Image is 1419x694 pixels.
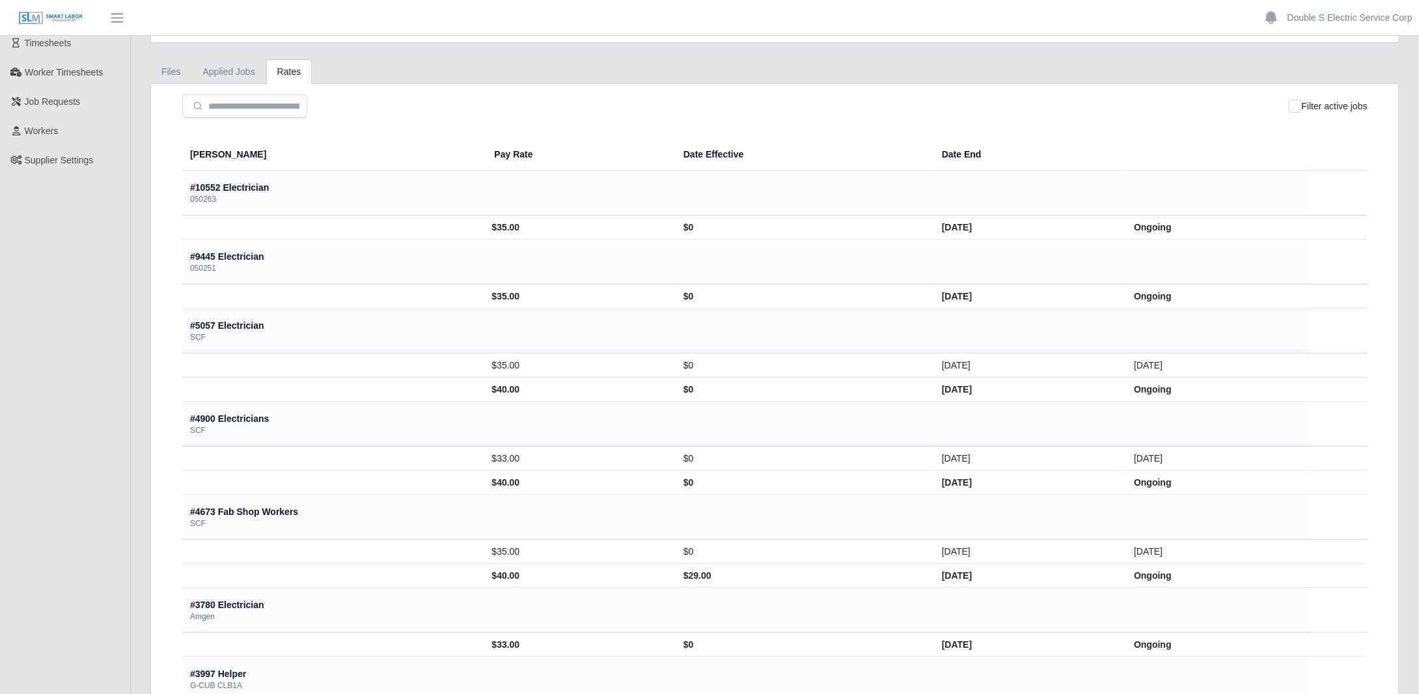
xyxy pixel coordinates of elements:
th: Date Effective [673,139,931,171]
div: 050251 [190,263,216,273]
img: SLM Logo [18,11,83,25]
td: [DATE] [1123,354,1309,378]
th: Pay Rate [484,139,673,171]
div: #4900 Electricians [190,412,269,425]
td: $0 [673,633,931,657]
td: $0 [673,378,931,402]
td: $35.00 [484,354,673,378]
td: [DATE] [931,215,1123,240]
a: Files [150,59,192,85]
td: $35.00 [484,215,673,240]
td: $40.00 [484,471,673,495]
div: #5057 Electrician [190,319,264,332]
div: SCF [190,518,206,529]
td: [DATE] [1123,447,1309,471]
div: SCF [190,332,206,342]
td: $35.00 [484,540,673,564]
td: $0 [673,471,931,495]
td: $0 [673,447,931,471]
td: Ongoing [1123,471,1309,495]
div: G-CUB CLB1A [190,680,242,691]
a: Double S Electric Service Corp [1288,11,1412,25]
td: [DATE] [931,633,1123,657]
td: [DATE] [931,447,1123,471]
td: $0 [673,540,931,564]
div: #10552 Electrician [190,181,269,194]
td: [DATE] [931,471,1123,495]
td: Ongoing [1123,564,1309,588]
td: [DATE] [931,564,1123,588]
td: [DATE] [931,540,1123,564]
span: Timesheets [25,38,72,48]
td: $29.00 [673,564,931,588]
span: Supplier Settings [25,155,94,165]
td: Ongoing [1123,285,1309,309]
td: [DATE] [931,285,1123,309]
a: Rates [266,59,312,85]
td: $35.00 [484,285,673,309]
td: [DATE] [931,354,1123,378]
td: [DATE] [1123,540,1309,564]
div: #4673 Fab Shop Workers [190,505,298,518]
td: Ongoing [1123,378,1309,402]
th: Date End [931,139,1123,171]
td: [DATE] [931,378,1123,402]
a: Applied Jobs [192,59,266,85]
td: $40.00 [484,378,673,402]
td: $33.00 [484,447,673,471]
td: Ongoing [1123,633,1309,657]
span: Workers [25,126,59,136]
div: #3997 Helper [190,667,246,680]
td: $40.00 [484,564,673,588]
div: 050263 [190,194,216,204]
span: Job Requests [25,96,81,107]
div: #3780 Electrician [190,598,264,611]
td: $33.00 [484,633,673,657]
div: #9445 Electrician [190,250,264,263]
div: Filter active jobs [1289,94,1368,118]
td: $0 [673,285,931,309]
td: $0 [673,354,931,378]
td: Ongoing [1123,215,1309,240]
div: Amgen [190,611,215,622]
span: Worker Timesheets [25,67,103,77]
td: $0 [673,215,931,240]
div: SCF [190,425,206,436]
th: [PERSON_NAME] [182,139,484,171]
